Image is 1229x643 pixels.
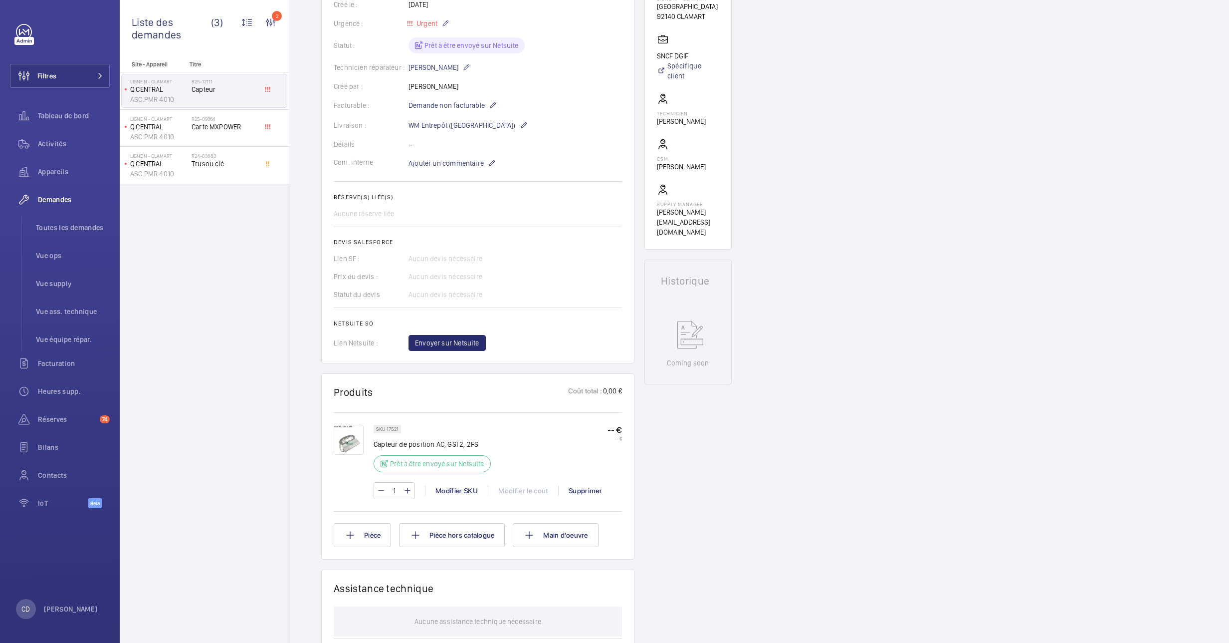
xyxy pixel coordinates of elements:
span: Trusou clé [192,159,257,169]
span: Demande non facturable [409,100,485,110]
p: SKU 17521 [376,427,399,431]
p: [PERSON_NAME] [409,61,470,73]
span: Carte MXPOWER [192,122,257,132]
p: Q.CENTRAL [130,84,188,94]
p: Prêt à être envoyé sur Netsuite [390,459,484,469]
p: Aucune assistance technique nécessaire [414,607,541,637]
span: Liste des demandes [132,16,211,41]
p: Titre [190,61,255,68]
span: 74 [100,415,110,423]
span: Envoyer sur Netsuite [415,338,479,348]
span: Urgent [414,19,437,27]
p: [PERSON_NAME] [657,116,706,126]
h2: Devis Salesforce [334,239,622,246]
h2: R24-03883 [192,153,257,159]
p: CD [21,604,30,614]
span: Toutes les demandes [36,223,110,233]
p: -- € [608,425,622,435]
h2: R25-09364 [192,116,257,122]
span: Tableau de bord [38,111,110,121]
span: Facturation [38,358,110,368]
p: Ligne N - CLAMART [130,153,188,159]
h1: Produits [334,386,373,398]
p: Ligne N - CLAMART [130,116,188,122]
p: Supply manager [657,201,719,207]
p: Q.CENTRAL [130,159,188,169]
p: [PERSON_NAME][EMAIL_ADDRESS][DOMAIN_NAME] [657,207,719,237]
p: Capteur de position AC, GSI 2, 2FS [374,439,497,449]
p: ASC.PMR 4010 [130,94,188,104]
span: Contacts [38,470,110,480]
span: Appareils [38,167,110,177]
a: Spécifique client [657,61,719,81]
div: Supprimer [558,486,612,496]
button: Pièce hors catalogue [399,523,505,547]
p: ASC.PMR 4010 [130,169,188,179]
p: [PERSON_NAME] [44,604,98,614]
h2: Netsuite SO [334,320,622,327]
span: Bilans [38,442,110,452]
span: Vue équipe répar. [36,334,110,344]
h1: Assistance technique [334,582,433,595]
span: Beta [88,498,102,508]
button: Filtres [10,64,110,88]
h1: Historique [661,276,715,286]
p: [GEOGRAPHIC_DATA] [657,1,718,11]
p: SNCF DGIF [657,51,719,61]
span: Ajouter un commentaire [409,158,484,168]
span: Vue supply [36,279,110,289]
span: Heures supp. [38,386,110,396]
h2: Réserve(s) liée(s) [334,194,622,201]
p: ASC.PMR 4010 [130,132,188,142]
span: Réserves [38,414,96,424]
img: CsH1GyNzAEUfsXz4PowR-WIjvVHw5uNE05hy-TJPhWGMzcZK.png [334,425,364,455]
span: Capteur [192,84,257,94]
p: Site - Appareil [120,61,186,68]
p: [PERSON_NAME] [657,162,706,172]
button: Envoyer sur Netsuite [409,335,486,351]
button: Pièce [334,523,391,547]
span: IoT [38,498,88,508]
p: 92140 CLAMART [657,11,718,21]
p: WM Entrepôt ([GEOGRAPHIC_DATA]) [409,119,528,131]
span: Demandes [38,195,110,205]
span: Vue ass. technique [36,307,110,317]
span: Filtres [37,71,56,81]
p: CSM [657,156,706,162]
p: Q.CENTRAL [130,122,188,132]
p: Coût total : [568,386,602,398]
p: -- € [608,435,622,441]
p: Technicien [657,110,706,116]
h2: R25-12111 [192,78,257,84]
p: Ligne N - CLAMART [130,78,188,84]
p: 0,00 € [602,386,622,398]
span: Activités [38,139,110,149]
button: Main d'oeuvre [513,523,598,547]
span: Vue ops [36,251,110,261]
p: Coming soon [667,358,709,368]
div: Modifier SKU [425,486,488,496]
